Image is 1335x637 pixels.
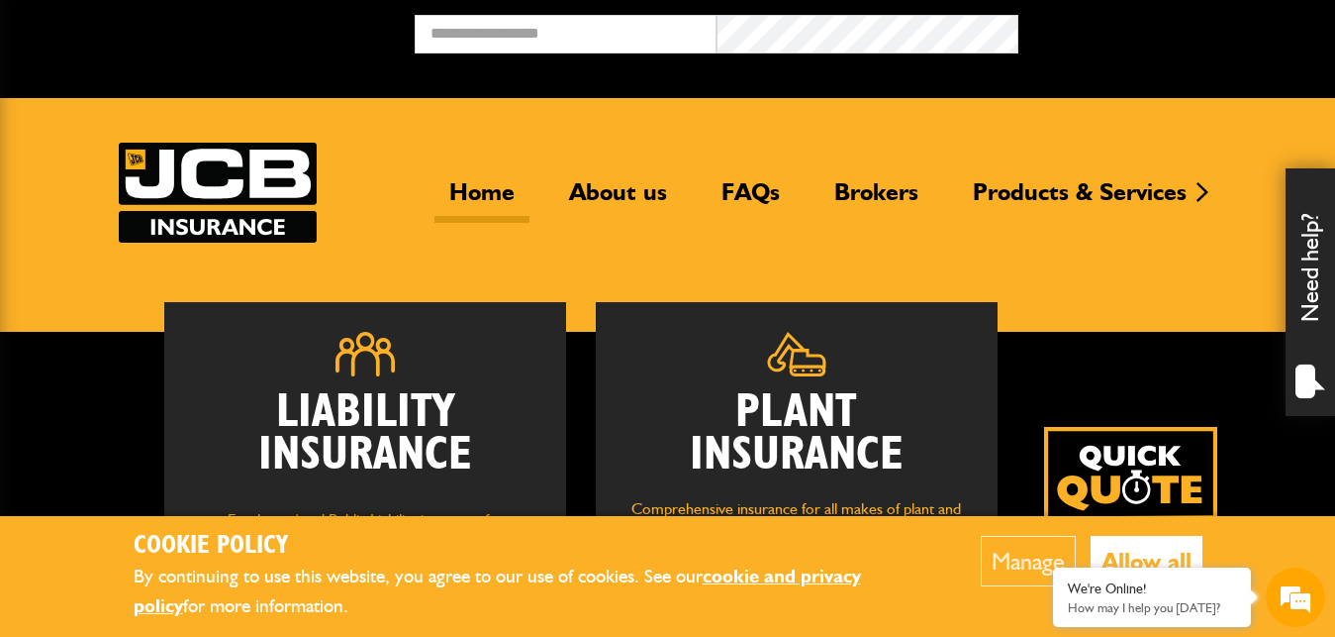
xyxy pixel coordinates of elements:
[1044,427,1217,600] a: Get your insurance quote isn just 2-minutes
[119,143,317,243] a: JCB Insurance Services
[625,391,968,477] h2: Plant Insurance
[958,177,1201,223] a: Products & Services
[434,177,529,223] a: Home
[134,531,920,562] h2: Cookie Policy
[134,565,861,618] a: cookie and privacy policy
[707,177,795,223] a: FAQs
[119,143,317,243] img: JCB Insurance Services logo
[1068,581,1236,597] div: We're Online!
[554,177,682,223] a: About us
[1091,536,1202,586] button: Allow all
[981,536,1076,586] button: Manage
[194,391,536,487] h2: Liability Insurance
[1018,15,1320,46] button: Broker Login
[1286,168,1335,416] div: Need help?
[1068,600,1236,615] p: How may I help you today?
[625,496,968,597] p: Comprehensive insurance for all makes of plant and machinery, including owned and hired in equipm...
[1044,427,1217,600] img: Quick Quote
[819,177,933,223] a: Brokers
[194,507,536,619] p: Employers' and Public Liability insurance for groundworks, plant hire, light civil engineering, d...
[134,562,920,622] p: By continuing to use this website, you agree to our use of cookies. See our for more information.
